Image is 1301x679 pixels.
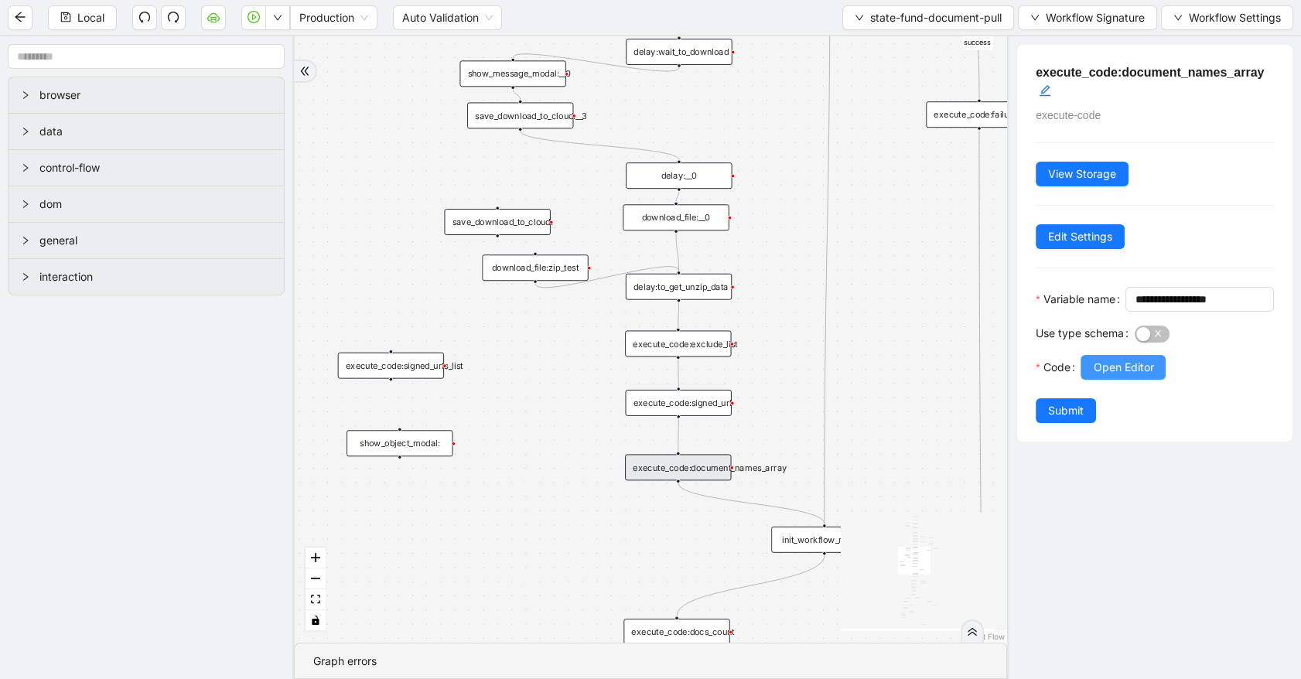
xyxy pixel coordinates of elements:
[1036,162,1129,186] button: View Storage
[1189,9,1281,26] span: Workflow Settings
[14,11,26,23] span: arrow-left
[21,90,30,100] span: right
[625,330,731,357] div: execute_code:exclude_list
[273,13,282,22] span: down
[626,39,732,65] div: delay:wait_to_download
[513,54,679,71] g: Edge from delay:wait_to_download to show_message_modal:__0
[77,9,104,26] span: Local
[678,483,825,524] g: Edge from execute_code:document_names_array to init_workflow_metric:
[21,236,30,245] span: right
[626,274,732,300] div: delay:to_get_unzip_data
[459,60,565,87] div: show_message_modal:__0
[482,254,588,281] div: download_file:zip_test
[347,430,452,456] div: show_object_modal:
[265,5,290,30] button: down
[248,11,260,23] span: play-circle
[467,102,573,128] div: save_download_to_cloud:__3
[489,246,507,264] span: plus-circle
[241,5,266,30] button: play-circle
[626,162,732,189] div: delay:__0
[1048,228,1112,245] span: Edit Settings
[1039,82,1051,101] div: click to edit id
[521,131,679,159] g: Edge from save_download_to_cloud:__3 to delay:__0
[771,527,877,553] div: init_workflow_metric:
[926,101,1032,128] div: execute_code:failure_body
[39,268,271,285] span: interaction
[9,186,284,222] div: dom
[21,127,30,136] span: right
[391,467,408,485] span: plus-circle
[9,259,284,295] div: interaction
[444,209,550,235] div: save_download_to_cloud:plus-circle
[1036,398,1096,423] button: Submit
[39,159,271,176] span: control-flow
[625,390,731,416] div: execute_code:signed_url
[9,114,284,149] div: data
[1036,109,1101,121] span: execute-code
[1093,359,1153,376] span: Open Editor
[9,223,284,258] div: general
[48,5,117,30] button: saveLocal
[39,196,271,213] span: dom
[1036,224,1125,249] button: Edit Settings
[1039,84,1051,97] span: edit
[677,555,825,616] g: Edge from init_workflow_metric: to execute_code:docs_count
[625,454,731,480] div: execute_code:document_names_array
[207,11,220,23] span: cloud-server
[967,626,978,637] span: double-right
[1018,5,1157,30] button: downWorkflow Signature
[39,87,271,104] span: browser
[382,389,400,407] span: plus-circle
[338,353,444,379] div: execute_code:signed_urls_list
[623,619,729,645] div: execute_code:docs_count
[201,5,226,30] button: cloud-server
[161,5,186,30] button: redo
[8,5,32,30] button: arrow-left
[1161,5,1293,30] button: downWorkflow Settings
[1043,359,1070,376] span: Code
[306,568,326,589] button: zoom out
[60,12,71,22] span: save
[299,66,310,77] span: double-right
[676,191,679,201] g: Edge from delay:__0 to download_file:__0
[39,123,271,140] span: data
[1036,63,1274,101] h5: execute_code:document_names_array
[1046,9,1145,26] span: Workflow Signature
[855,13,864,22] span: down
[513,89,521,99] g: Edge from show_message_modal:__0 to save_download_to_cloud:__3
[842,5,1014,30] button: downstate-fund-document-pull
[347,430,452,456] div: show_object_modal:plus-circle
[535,267,678,288] g: Edge from download_file:zip_test to delay:to_get_unzip_data
[1081,355,1166,380] button: Open Editor
[623,204,729,230] div: download_file:__0
[1043,291,1115,308] span: Variable name
[338,353,444,379] div: execute_code:signed_urls_listplus-circle
[9,150,284,186] div: control-flow
[444,209,550,235] div: save_download_to_cloud:
[313,653,988,670] div: Graph errors
[1036,325,1124,342] span: Use type schema
[676,233,679,271] g: Edge from download_file:__0 to delay:to_get_unzip_data
[870,9,1002,26] span: state-fund-document-pull
[306,589,326,610] button: fit view
[1048,402,1084,419] span: Submit
[1030,13,1040,22] span: down
[306,548,326,568] button: zoom in
[678,302,679,328] g: Edge from delay:to_get_unzip_data to execute_code:exclude_list
[132,5,157,30] button: undo
[9,77,284,113] div: browser
[167,11,179,23] span: redo
[21,200,30,209] span: right
[965,632,1005,641] a: React Flow attribution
